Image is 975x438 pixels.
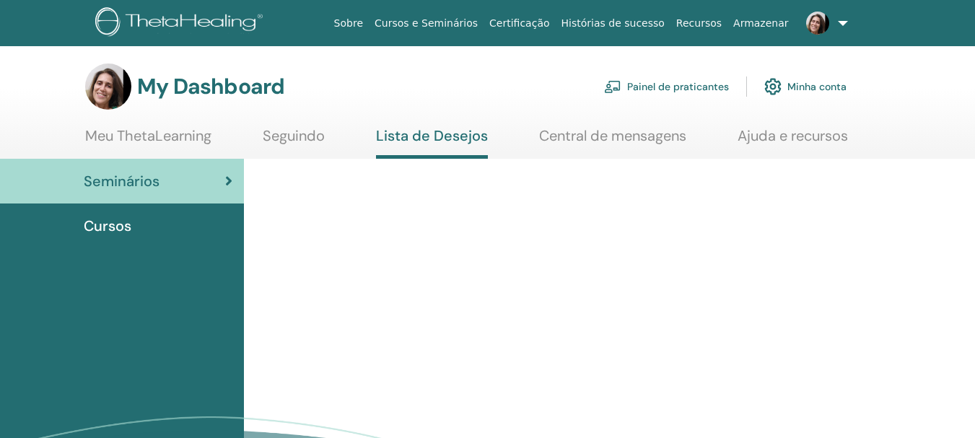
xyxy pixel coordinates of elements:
span: Cursos [84,215,131,237]
a: Cursos e Seminários [369,10,484,37]
a: Recursos [670,10,727,37]
img: default.jpg [85,63,131,110]
a: Certificação [484,10,555,37]
img: logo.png [95,7,268,40]
a: Central de mensagens [539,127,686,155]
img: default.jpg [806,12,829,35]
span: Seminários [84,170,159,192]
a: Ajuda e recursos [738,127,848,155]
a: Painel de praticantes [604,71,729,102]
a: Histórias de sucesso [556,10,670,37]
a: Armazenar [727,10,794,37]
h3: My Dashboard [137,74,284,100]
a: Meu ThetaLearning [85,127,211,155]
a: Minha conta [764,71,847,102]
a: Sobre [328,10,369,37]
a: Lista de Desejos [376,127,488,159]
img: chalkboard-teacher.svg [604,80,621,93]
a: Seguindo [263,127,325,155]
img: cog.svg [764,74,782,99]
